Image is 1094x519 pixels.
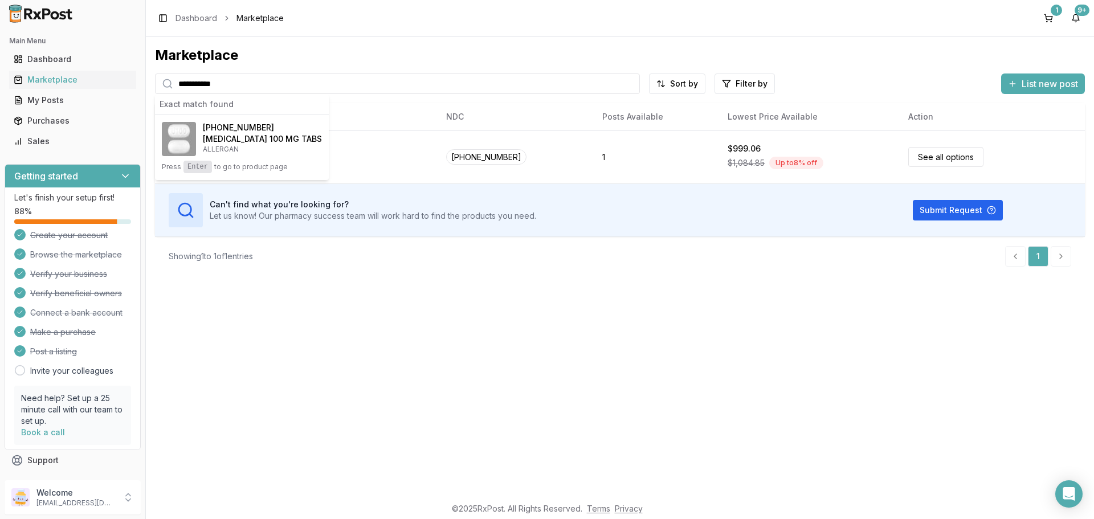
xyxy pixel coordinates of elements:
[593,130,719,183] td: 1
[1039,9,1058,27] button: 1
[14,206,32,217] span: 88 %
[719,103,899,130] th: Lowest Price Available
[175,13,217,24] a: Dashboard
[14,192,131,203] p: Let's finish your setup first!
[5,91,141,109] button: My Posts
[11,488,30,506] img: User avatar
[1005,246,1071,267] nav: pagination
[36,487,116,498] p: Welcome
[736,78,768,89] span: Filter by
[649,73,705,94] button: Sort by
[14,115,132,126] div: Purchases
[615,504,643,513] a: Privacy
[21,427,65,437] a: Book a call
[236,13,284,24] span: Marketplace
[913,200,1003,220] button: Submit Request
[30,346,77,357] span: Post a listing
[14,74,132,85] div: Marketplace
[30,307,123,318] span: Connect a bank account
[27,475,66,487] span: Feedback
[446,149,526,165] span: [PHONE_NUMBER]
[9,131,136,152] a: Sales
[203,122,274,133] span: [PHONE_NUMBER]
[9,70,136,90] a: Marketplace
[908,147,983,167] a: See all options
[1022,77,1078,91] span: List new post
[30,365,113,377] a: Invite your colleagues
[1055,480,1083,508] div: Open Intercom Messenger
[5,450,141,471] button: Support
[36,498,116,508] p: [EMAIL_ADDRESS][DOMAIN_NAME]
[210,210,536,222] p: Let us know! Our pharmacy success team will work hard to find the products you need.
[162,162,181,171] span: Press
[14,136,132,147] div: Sales
[9,90,136,111] a: My Posts
[5,471,141,491] button: Feedback
[9,36,136,46] h2: Main Menu
[769,157,823,169] div: Up to 8 % off
[593,103,719,130] th: Posts Available
[1051,5,1062,16] div: 1
[715,73,775,94] button: Filter by
[437,103,593,130] th: NDC
[30,288,122,299] span: Verify beneficial owners
[203,145,322,154] p: ALLERGAN
[14,169,78,183] h3: Getting started
[203,133,322,145] h4: [MEDICAL_DATA] 100 MG TABS
[1075,5,1089,16] div: 9+
[155,115,329,180] button: Ubrelvy 100 MG TABS[PHONE_NUMBER][MEDICAL_DATA] 100 MG TABSALLERGANPressEnterto go to product page
[1001,73,1085,94] button: List new post
[9,49,136,70] a: Dashboard
[5,112,141,130] button: Purchases
[9,111,136,131] a: Purchases
[183,161,212,173] kbd: Enter
[670,78,698,89] span: Sort by
[5,5,77,23] img: RxPost Logo
[30,326,96,338] span: Make a purchase
[899,103,1085,130] th: Action
[21,393,124,427] p: Need help? Set up a 25 minute call with our team to set up.
[728,143,761,154] div: $999.06
[30,249,122,260] span: Browse the marketplace
[175,13,284,24] nav: breadcrumb
[1028,246,1048,267] a: 1
[14,54,132,65] div: Dashboard
[14,95,132,106] div: My Posts
[214,162,288,171] span: to go to product page
[30,230,108,241] span: Create your account
[155,46,1085,64] div: Marketplace
[5,71,141,89] button: Marketplace
[1001,79,1085,91] a: List new post
[5,50,141,68] button: Dashboard
[5,132,141,150] button: Sales
[169,251,253,262] div: Showing 1 to 1 of 1 entries
[1067,9,1085,27] button: 9+
[30,268,107,280] span: Verify your business
[155,94,329,115] div: Exact match found
[728,157,765,169] span: $1,084.85
[162,122,196,156] img: Ubrelvy 100 MG TABS
[210,199,536,210] h3: Can't find what you're looking for?
[587,504,610,513] a: Terms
